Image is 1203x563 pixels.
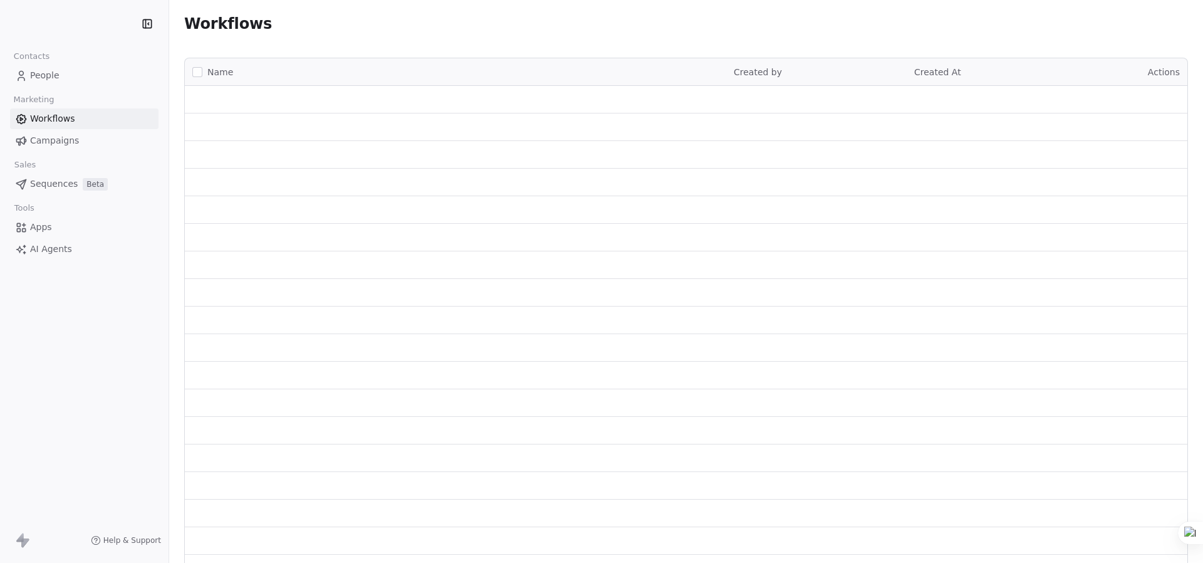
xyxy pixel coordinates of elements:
[10,174,159,194] a: SequencesBeta
[83,178,108,191] span: Beta
[30,221,52,234] span: Apps
[30,69,60,82] span: People
[91,535,161,545] a: Help & Support
[30,243,72,256] span: AI Agents
[30,112,75,125] span: Workflows
[10,239,159,260] a: AI Agents
[734,67,782,77] span: Created by
[10,108,159,129] a: Workflows
[207,66,233,79] span: Name
[9,155,41,174] span: Sales
[10,130,159,151] a: Campaigns
[8,90,60,109] span: Marketing
[9,199,39,218] span: Tools
[103,535,161,545] span: Help & Support
[184,15,272,33] span: Workflows
[1148,67,1180,77] span: Actions
[10,217,159,238] a: Apps
[30,177,78,191] span: Sequences
[30,134,79,147] span: Campaigns
[914,67,961,77] span: Created At
[10,65,159,86] a: People
[8,47,55,66] span: Contacts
